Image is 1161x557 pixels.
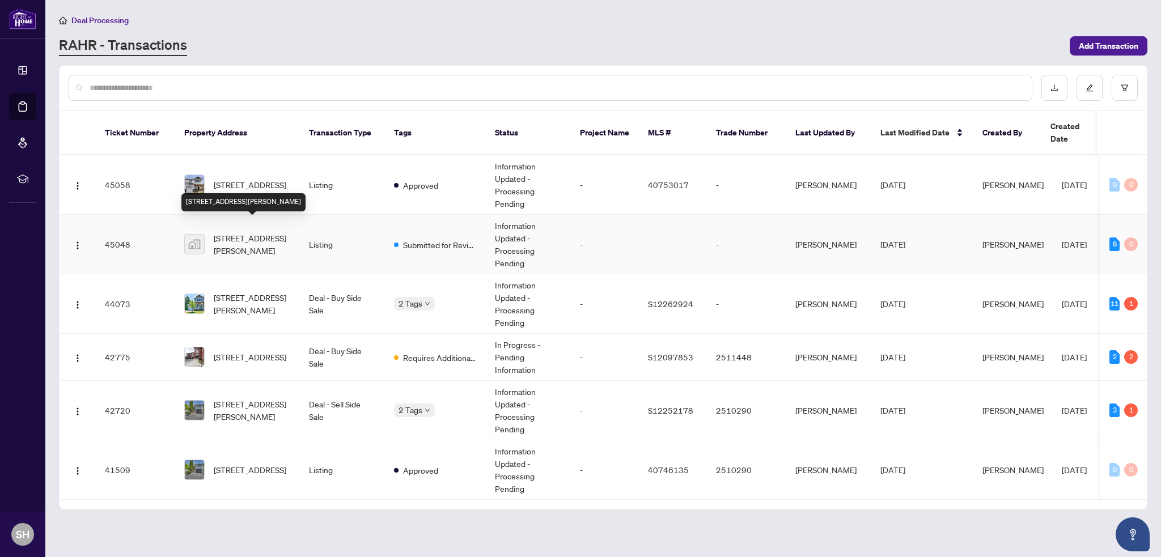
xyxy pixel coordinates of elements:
[175,111,300,155] th: Property Address
[486,215,571,274] td: Information Updated - Processing Pending
[1062,405,1087,415] span: [DATE]
[707,215,786,274] td: -
[96,274,175,334] td: 44073
[425,301,430,307] span: down
[73,407,82,416] img: Logo
[300,111,385,155] th: Transaction Type
[707,334,786,381] td: 2511448
[786,334,871,381] td: [PERSON_NAME]
[1121,84,1129,92] span: filter
[403,464,438,477] span: Approved
[486,274,571,334] td: Information Updated - Processing Pending
[1112,75,1138,101] button: filter
[486,381,571,440] td: Information Updated - Processing Pending
[571,440,639,500] td: -
[1050,84,1058,92] span: download
[982,465,1044,475] span: [PERSON_NAME]
[181,193,306,211] div: [STREET_ADDRESS][PERSON_NAME]
[707,111,786,155] th: Trade Number
[69,176,87,194] button: Logo
[1062,239,1087,249] span: [DATE]
[73,241,82,250] img: Logo
[214,178,286,191] span: [STREET_ADDRESS]
[982,352,1044,362] span: [PERSON_NAME]
[403,179,438,192] span: Approved
[1124,297,1138,311] div: 1
[403,239,477,251] span: Submitted for Review
[425,407,430,413] span: down
[486,334,571,381] td: In Progress - Pending Information
[1079,37,1138,55] span: Add Transaction
[69,295,87,313] button: Logo
[880,465,905,475] span: [DATE]
[486,440,571,500] td: Information Updated - Processing Pending
[16,526,29,542] span: SH
[707,440,786,500] td: 2510290
[73,354,82,363] img: Logo
[1124,403,1138,417] div: 1
[786,381,871,440] td: [PERSON_NAME]
[300,215,385,274] td: Listing
[214,232,291,257] span: [STREET_ADDRESS][PERSON_NAME]
[96,334,175,381] td: 42775
[96,155,175,215] td: 45058
[214,464,286,476] span: [STREET_ADDRESS]
[69,461,87,479] button: Logo
[1050,120,1098,145] span: Created Date
[403,351,477,364] span: Requires Additional Docs
[73,466,82,475] img: Logo
[214,291,291,316] span: [STREET_ADDRESS][PERSON_NAME]
[982,180,1044,190] span: [PERSON_NAME]
[1116,517,1150,551] button: Open asap
[71,15,129,25] span: Deal Processing
[1109,463,1120,477] div: 0
[69,235,87,253] button: Logo
[880,126,950,139] span: Last Modified Date
[96,381,175,440] td: 42720
[1041,75,1067,101] button: download
[1124,350,1138,364] div: 2
[1124,237,1138,251] div: 0
[185,294,204,313] img: thumbnail-img
[786,440,871,500] td: [PERSON_NAME]
[571,334,639,381] td: -
[300,334,385,381] td: Deal - Buy Side Sale
[1062,180,1087,190] span: [DATE]
[648,352,693,362] span: S12097853
[648,465,689,475] span: 40746135
[982,405,1044,415] span: [PERSON_NAME]
[96,440,175,500] td: 41509
[571,274,639,334] td: -
[300,381,385,440] td: Deal - Sell Side Sale
[786,274,871,334] td: [PERSON_NAME]
[1077,75,1103,101] button: edit
[707,381,786,440] td: 2510290
[9,8,36,29] img: logo
[1062,299,1087,309] span: [DATE]
[786,215,871,274] td: [PERSON_NAME]
[571,215,639,274] td: -
[300,155,385,215] td: Listing
[639,111,707,155] th: MLS #
[185,460,204,479] img: thumbnail-img
[59,36,187,56] a: RAHR - Transactions
[69,401,87,419] button: Logo
[486,111,571,155] th: Status
[648,180,689,190] span: 40753017
[880,239,905,249] span: [DATE]
[1109,403,1120,417] div: 3
[69,348,87,366] button: Logo
[1086,84,1094,92] span: edit
[1041,111,1121,155] th: Created Date
[973,111,1041,155] th: Created By
[1109,237,1120,251] div: 8
[880,405,905,415] span: [DATE]
[648,299,693,309] span: S12262924
[1124,178,1138,192] div: 0
[300,440,385,500] td: Listing
[1070,36,1147,56] button: Add Transaction
[385,111,486,155] th: Tags
[571,381,639,440] td: -
[399,297,422,310] span: 2 Tags
[486,155,571,215] td: Information Updated - Processing Pending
